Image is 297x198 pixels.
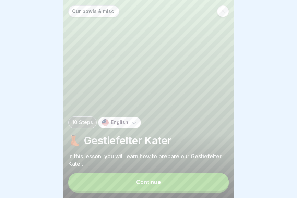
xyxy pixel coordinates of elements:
[68,173,229,191] button: Continue
[102,119,109,126] img: us.svg
[72,9,116,14] p: Our bowls & misc.
[68,152,229,168] p: In this lesson, you will learn how to prepare our Gestiefelter Kater.
[111,120,128,125] p: English
[136,179,161,185] div: Continue
[72,120,93,125] p: 10 Steps
[68,134,229,147] p: 👢 Gestiefelter Kater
